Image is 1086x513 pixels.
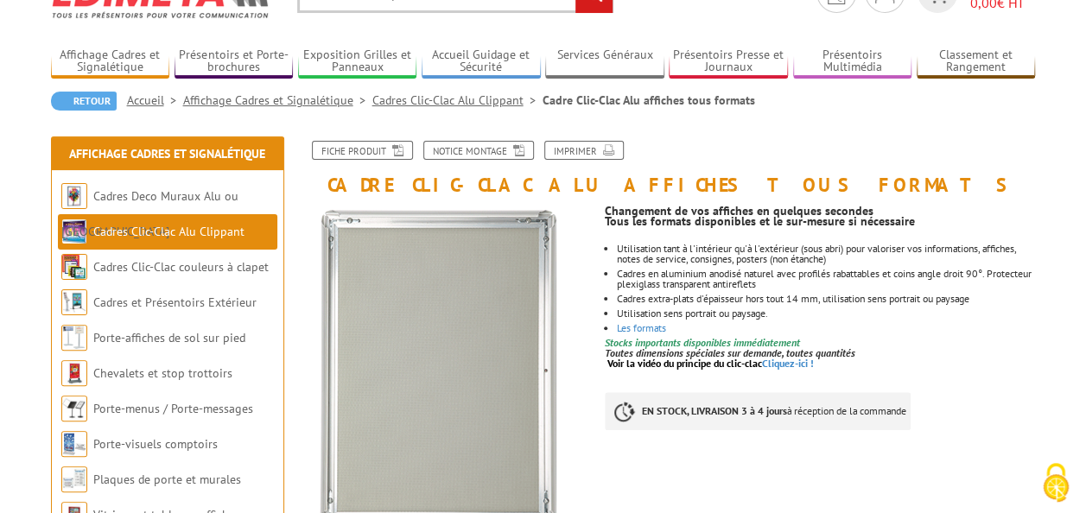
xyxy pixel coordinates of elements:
strong: EN STOCK, LIVRAISON 3 à 4 jours [642,404,787,417]
li: Utilisation sens portrait ou paysage. [617,308,1035,319]
a: Accueil Guidage et Sécurité [422,47,541,76]
a: Affichage Cadres et Signalétique [51,47,170,76]
a: Cadres Clic-Clac Alu Clippant [372,92,543,108]
a: Cadres Deco Muraux Alu ou [GEOGRAPHIC_DATA] [61,188,238,239]
a: Cadres Clic-Clac Alu Clippant [93,224,245,239]
a: Retour [51,92,117,111]
img: Cadres et Présentoirs Extérieur [61,289,87,315]
a: Exposition Grilles et Panneaux [298,47,417,76]
p: à réception de la commande [605,392,911,430]
img: Porte-menus / Porte-messages [61,396,87,421]
a: Imprimer [544,141,624,160]
li: Cadres extra-plats d'épaisseur hors tout 14 mm, utilisation sens portrait ou paysage [617,294,1035,304]
a: Cadres et Présentoirs Extérieur [93,294,257,310]
a: Présentoirs Multimédia [793,47,912,76]
a: Accueil [127,92,183,108]
button: Cookies (fenêtre modale) [1026,454,1086,513]
a: Plaques de porte et murales [93,472,241,487]
font: Stocks importants disponibles immédiatement [605,336,800,349]
a: Services Généraux [545,47,664,76]
img: Plaques de porte et murales [61,466,87,492]
a: Les formats [617,321,666,334]
a: Porte-affiches de sol sur pied [93,330,245,345]
span: Voir la vidéo du principe du clic-clac [607,357,762,370]
a: Cadres Clic-Clac couleurs à clapet [93,259,269,275]
a: Fiche produit [312,141,413,160]
li: Cadres en aluminium anodisé naturel avec profilés rabattables et coins angle droit 90°. Protecteu... [617,269,1035,289]
img: Cadres Deco Muraux Alu ou Bois [61,183,87,209]
a: Porte-menus / Porte-messages [93,401,253,416]
a: Classement et Rangement [917,47,1036,76]
a: Notice Montage [423,141,534,160]
a: Affichage Cadres et Signalétique [69,146,265,161]
em: Toutes dimensions spéciales sur demande, toutes quantités [605,346,855,359]
img: Cookies (fenêtre modale) [1034,461,1077,504]
img: Porte-affiches de sol sur pied [61,325,87,351]
a: Voir la vidéo du principe du clic-clacCliquez-ici ! [607,357,814,370]
a: Présentoirs Presse et Journaux [669,47,788,76]
p: Tous les formats disponibles et le sur-mesure si nécessaire [605,216,1035,226]
p: Changement de vos affiches en quelques secondes [605,206,1035,216]
a: Présentoirs et Porte-brochures [175,47,294,76]
a: Affichage Cadres et Signalétique [183,92,372,108]
li: Cadre Clic-Clac Alu affiches tous formats [543,92,755,109]
a: Porte-visuels comptoirs [93,436,218,452]
img: Porte-visuels comptoirs [61,431,87,457]
img: Cadres Clic-Clac couleurs à clapet [61,254,87,280]
li: Utilisation tant à l'intérieur qu'à l'extérieur (sous abri) pour valoriser vos informations, affi... [617,244,1035,264]
img: Chevalets et stop trottoirs [61,360,87,386]
a: Chevalets et stop trottoirs [93,365,232,381]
